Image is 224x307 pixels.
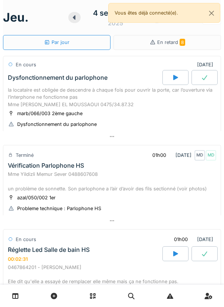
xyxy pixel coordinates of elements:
div: 00:02:31 [8,256,28,262]
div: Vérification Parlophone HS [8,162,84,169]
div: Mme Yildizli Memur Sever 0488607608 un problème de sonnette. Son parlophone a l’air d’avoir des f... [8,171,216,192]
button: Close [203,3,220,23]
div: 4 septembre [93,7,139,19]
div: En cours [16,61,36,68]
span: En retard [157,39,185,45]
div: MD [195,150,205,161]
div: Terminé [16,152,34,159]
div: marb/066/003 2ème gauche [17,110,83,117]
div: Par jour [44,39,69,46]
div: 0467864201 - [PERSON_NAME] Elle dit qu'elle a essayé de remplacer elle même mais ça ne fonctionne... [8,264,216,285]
div: MD [206,150,216,161]
div: Probleme technique : Parlophone HS [17,205,101,212]
div: la locataire est obligée de descendre à chaque fois pour ouvrir la porte, car l’ouverture via l’i... [8,86,216,108]
div: Dysfonctionnement du parlophone [17,121,97,128]
div: 2025 [108,19,123,28]
div: 01h00 [174,236,188,243]
div: azal/050/002 1er [17,194,56,201]
div: 01h00 [152,152,166,159]
div: [DATE] [146,148,216,162]
span: 8 [180,39,185,46]
div: Réglette Led Salle de bain HS [8,246,90,253]
div: [DATE] [197,61,216,68]
div: Dysfonctionnement du parlophone [8,74,108,81]
div: En cours [16,236,36,243]
div: Vous êtes déjà connecté(e). [108,3,220,23]
h1: jeu. [3,10,29,25]
div: [DATE] [168,232,216,246]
